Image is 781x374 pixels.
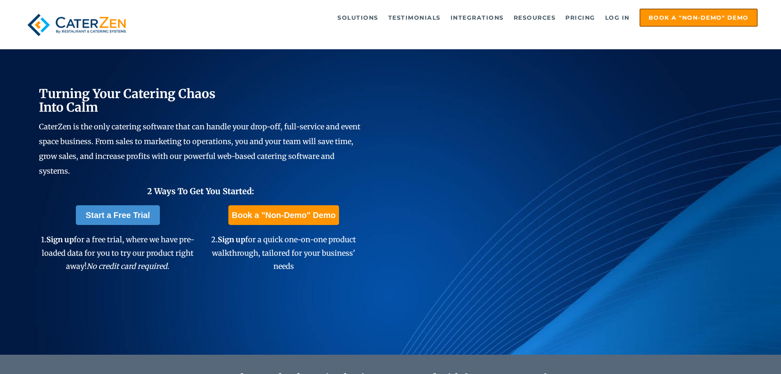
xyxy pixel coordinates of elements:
span: 2. for a quick one-on-one product walkthrough, tailored for your business' needs [211,235,356,271]
span: Sign up [218,235,245,244]
a: Testimonials [384,9,445,26]
em: No credit card required. [87,262,169,271]
img: caterzen [23,9,130,41]
span: Sign up [46,235,74,244]
a: Solutions [333,9,383,26]
span: Turning Your Catering Chaos Into Calm [39,86,216,115]
a: Pricing [561,9,599,26]
a: Log in [601,9,634,26]
a: Integrations [446,9,508,26]
a: Start a Free Trial [76,205,160,225]
span: CaterZen is the only catering software that can handle your drop-off, full-service and event spac... [39,122,360,176]
span: 2 Ways To Get You Started: [147,186,254,196]
a: Resources [510,9,560,26]
a: Book a "Non-Demo" Demo [640,9,758,27]
a: Book a "Non-Demo" Demo [228,205,339,225]
div: Navigation Menu [149,9,758,27]
span: 1. for a free trial, where we have pre-loaded data for you to try our product right away! [41,235,194,271]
